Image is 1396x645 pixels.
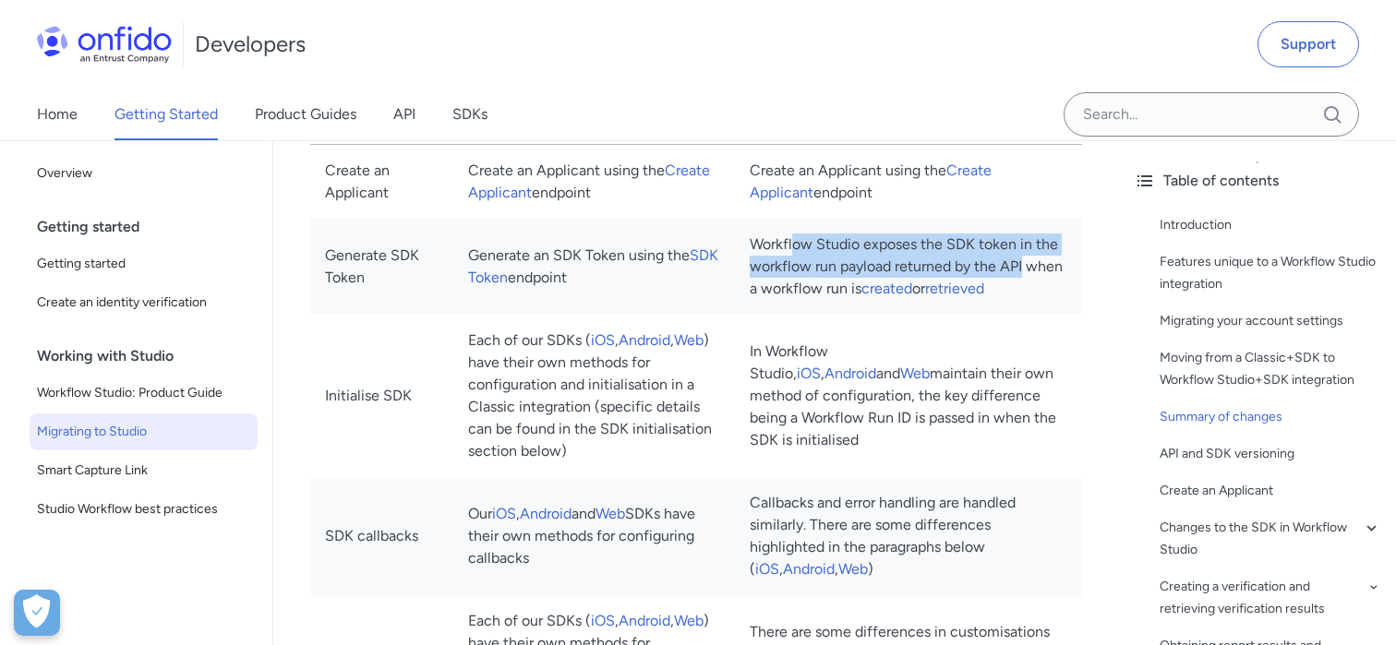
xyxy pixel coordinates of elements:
div: Cookie Preferences [14,590,60,636]
a: Web [838,560,868,578]
td: Workflow Studio exposes the SDK token in the workflow run payload returned by the API when a work... [735,219,1082,315]
td: Initialise SDK [310,315,453,477]
a: iOS [591,331,615,349]
a: retrieved [925,280,984,297]
a: Summary of changes [1160,406,1381,428]
div: Getting started [37,209,265,245]
a: API and SDK versioning [1160,443,1381,465]
img: Onfido Logo [37,26,172,63]
a: Migrating to Studio [30,413,258,450]
a: Creating a verification and retrieving verification results [1160,576,1381,620]
div: Working with Studio [37,338,265,375]
td: Each of our SDKs ( , , ) have their own methods for configuration and initialisation in a Classic... [453,315,735,477]
span: Getting started [37,253,250,275]
a: Migrating your account settings [1160,310,1381,332]
a: Web [900,364,930,382]
td: Callbacks and error handling are handled similarly. There are some differences highlighted in the... [735,477,1082,595]
a: Introduction [1160,214,1381,236]
div: Table of contents [1134,170,1381,192]
a: Smart Capture Link [30,452,258,489]
span: Migrating to Studio [37,421,250,443]
a: Android [619,612,670,629]
h1: Developers [195,30,306,59]
input: Onfido search input field [1064,92,1359,137]
a: Product Guides [255,89,356,140]
a: iOS [755,560,779,578]
a: SDKs [452,89,487,140]
a: Support [1258,21,1359,67]
a: Web [674,331,704,349]
span: Smart Capture Link [37,460,250,482]
a: Android [520,505,572,522]
a: Getting started [30,245,258,282]
td: Generate an SDK Token using the endpoint [453,219,735,315]
td: SDK callbacks [310,477,453,595]
td: Generate SDK Token [310,219,453,315]
span: Studio Workflow best practices [37,498,250,520]
td: Create an Applicant [310,145,453,220]
td: In Workflow Studio, , and maintain their own method of configuration, the key difference being a ... [735,315,1082,477]
a: Android [619,331,670,349]
a: created [861,280,912,297]
a: Overview [30,155,258,192]
a: Web [674,612,704,629]
a: iOS [797,364,821,382]
a: Create an Applicant [1160,480,1381,502]
a: Features unique to a Workflow Studio integration [1160,251,1381,295]
a: Moving from a Classic+SDK to Workflow Studio+SDK integration [1160,347,1381,391]
a: iOS [492,505,516,522]
a: iOS [591,612,615,629]
span: Workflow Studio: Product Guide [37,382,250,404]
a: Getting Started [114,89,218,140]
span: Overview [37,162,250,185]
span: Create an identity verification [37,292,250,314]
td: Create an Applicant using the endpoint [453,145,735,220]
a: Studio Workflow best practices [30,491,258,528]
td: Create an Applicant using the endpoint [735,145,1082,220]
a: Home [37,89,78,140]
a: Web [596,505,625,522]
a: Android [824,364,876,382]
a: Workflow Studio: Product Guide [30,375,258,412]
a: Android [783,560,835,578]
td: Our , and SDKs have their own methods for configuring callbacks [453,477,735,595]
button: Open Preferences [14,590,60,636]
a: API [393,89,415,140]
a: Create an identity verification [30,284,258,321]
a: Changes to the SDK in Workflow Studio [1160,517,1381,561]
